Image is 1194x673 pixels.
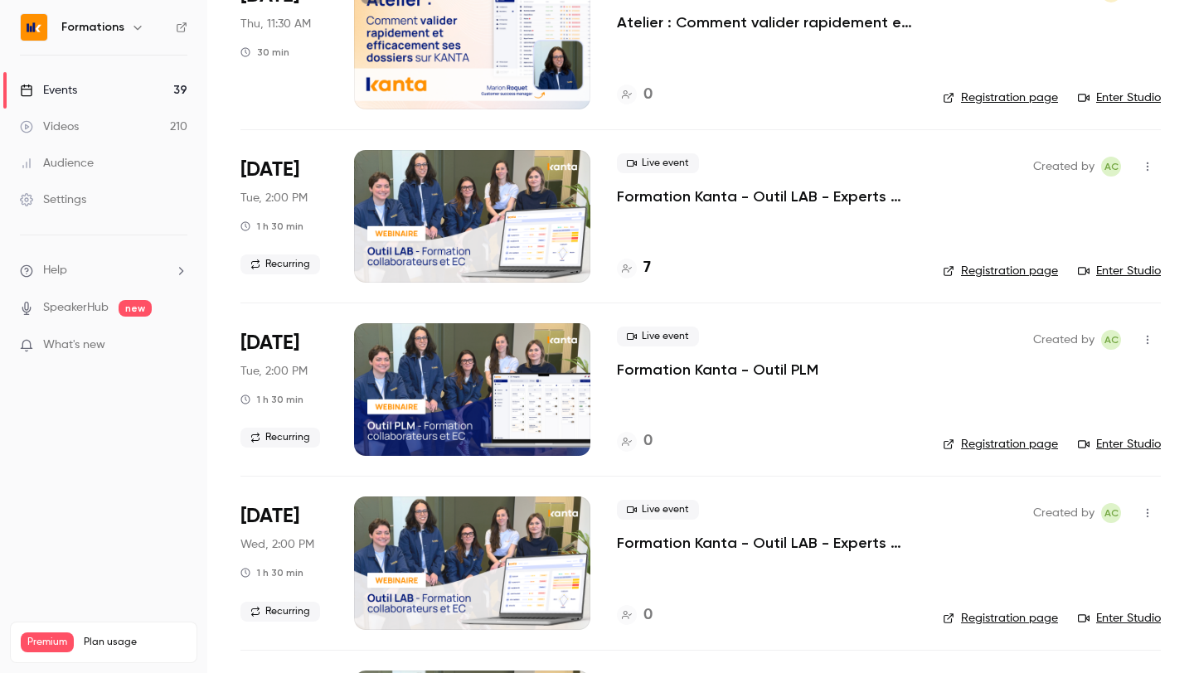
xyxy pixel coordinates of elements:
[617,430,653,453] a: 0
[1101,157,1121,177] span: Anaïs Cachelou
[240,393,303,406] div: 1 h 30 min
[1101,503,1121,523] span: Anaïs Cachelou
[43,262,67,279] span: Help
[43,336,105,354] span: What's new
[43,299,109,317] a: SpeakerHub
[617,153,699,173] span: Live event
[240,254,320,274] span: Recurring
[643,84,653,106] h4: 0
[167,338,187,353] iframe: Noticeable Trigger
[240,220,303,233] div: 1 h 30 min
[1104,503,1119,523] span: AC
[617,257,651,279] a: 7
[1104,157,1119,177] span: AC
[1078,263,1161,279] a: Enter Studio
[240,496,328,629] div: Oct 29 Wed, 2:00 PM (Europe/Paris)
[20,155,94,172] div: Audience
[240,602,320,622] span: Recurring
[240,330,299,356] span: [DATE]
[84,636,187,649] span: Plan usage
[240,190,308,206] span: Tue, 2:00 PM
[21,632,74,652] span: Premium
[20,262,187,279] li: help-dropdown-opener
[240,46,289,59] div: 30 min
[20,119,79,135] div: Videos
[240,150,328,283] div: Oct 28 Tue, 2:00 PM (Europe/Paris)
[617,533,916,553] a: Formation Kanta - Outil LAB - Experts Comptables & Collaborateurs
[643,257,651,279] h4: 7
[617,327,699,346] span: Live event
[643,430,653,453] h4: 0
[1078,610,1161,627] a: Enter Studio
[1078,90,1161,106] a: Enter Studio
[21,14,47,41] img: Formations
[1101,330,1121,350] span: Anaïs Cachelou
[1033,503,1094,523] span: Created by
[240,157,299,183] span: [DATE]
[617,500,699,520] span: Live event
[240,503,299,530] span: [DATE]
[240,428,320,448] span: Recurring
[617,12,916,32] a: Atelier : Comment valider rapidement et efficacement ses dossiers sur [PERSON_NAME]
[119,300,152,317] span: new
[240,323,328,456] div: Oct 28 Tue, 2:00 PM (Europe/Paris)
[643,604,653,627] h4: 0
[1078,436,1161,453] a: Enter Studio
[20,82,77,99] div: Events
[1033,330,1094,350] span: Created by
[1033,157,1094,177] span: Created by
[617,186,916,206] a: Formation Kanta - Outil LAB - Experts Comptables & Collaborateurs
[240,363,308,380] span: Tue, 2:00 PM
[617,604,653,627] a: 0
[943,610,1058,627] a: Registration page
[240,16,311,32] span: Thu, 11:30 AM
[617,84,653,106] a: 0
[943,90,1058,106] a: Registration page
[20,191,86,208] div: Settings
[1104,330,1119,350] span: AC
[240,536,314,553] span: Wed, 2:00 PM
[61,19,124,36] h6: Formations
[617,360,818,380] a: Formation Kanta - Outil PLM
[240,566,303,579] div: 1 h 30 min
[943,263,1058,279] a: Registration page
[943,436,1058,453] a: Registration page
